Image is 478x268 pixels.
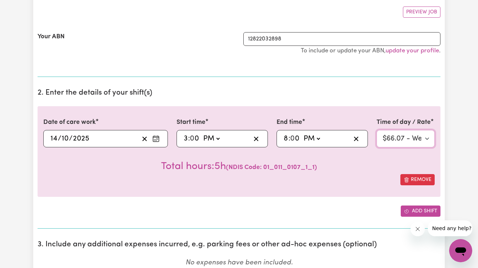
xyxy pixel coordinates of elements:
[229,164,262,170] strong: NDIS Code:
[386,48,439,54] a: update your profile
[410,222,425,236] iframe: Close message
[191,133,200,144] input: --
[400,174,435,185] button: Remove this shift
[38,32,65,42] label: Your ABN
[377,118,431,127] label: Time of day / Rate
[150,133,162,144] button: Enter the date of care work
[277,118,302,127] label: End time
[188,135,190,143] span: :
[177,118,205,127] label: Start time
[161,161,226,172] span: Total hours worked: 5 hours
[38,240,440,249] h2: 3. Include any additional expenses incurred, e.g. parking fees or other ad-hoc expenses (optional)
[38,88,440,98] h2: 2. Enter the details of your shift(s)
[291,133,300,144] input: --
[301,48,440,54] small: To include or update your ABN, .
[43,118,96,127] label: Date of care work
[226,164,317,170] span: ( 01_011_0107_1_1 )
[69,135,73,143] span: /
[283,133,288,144] input: --
[183,133,188,144] input: --
[61,133,69,144] input: --
[290,135,295,142] span: 0
[449,239,472,262] iframe: Button to launch messaging window
[428,220,472,236] iframe: Message from company
[186,259,293,266] em: No expenses have been included.
[288,135,290,143] span: :
[190,135,194,142] span: 0
[401,206,440,217] button: Add another shift
[50,133,58,144] input: --
[73,133,90,144] input: ----
[139,133,150,144] button: Clear date
[58,135,61,143] span: /
[403,7,440,18] button: Preview Job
